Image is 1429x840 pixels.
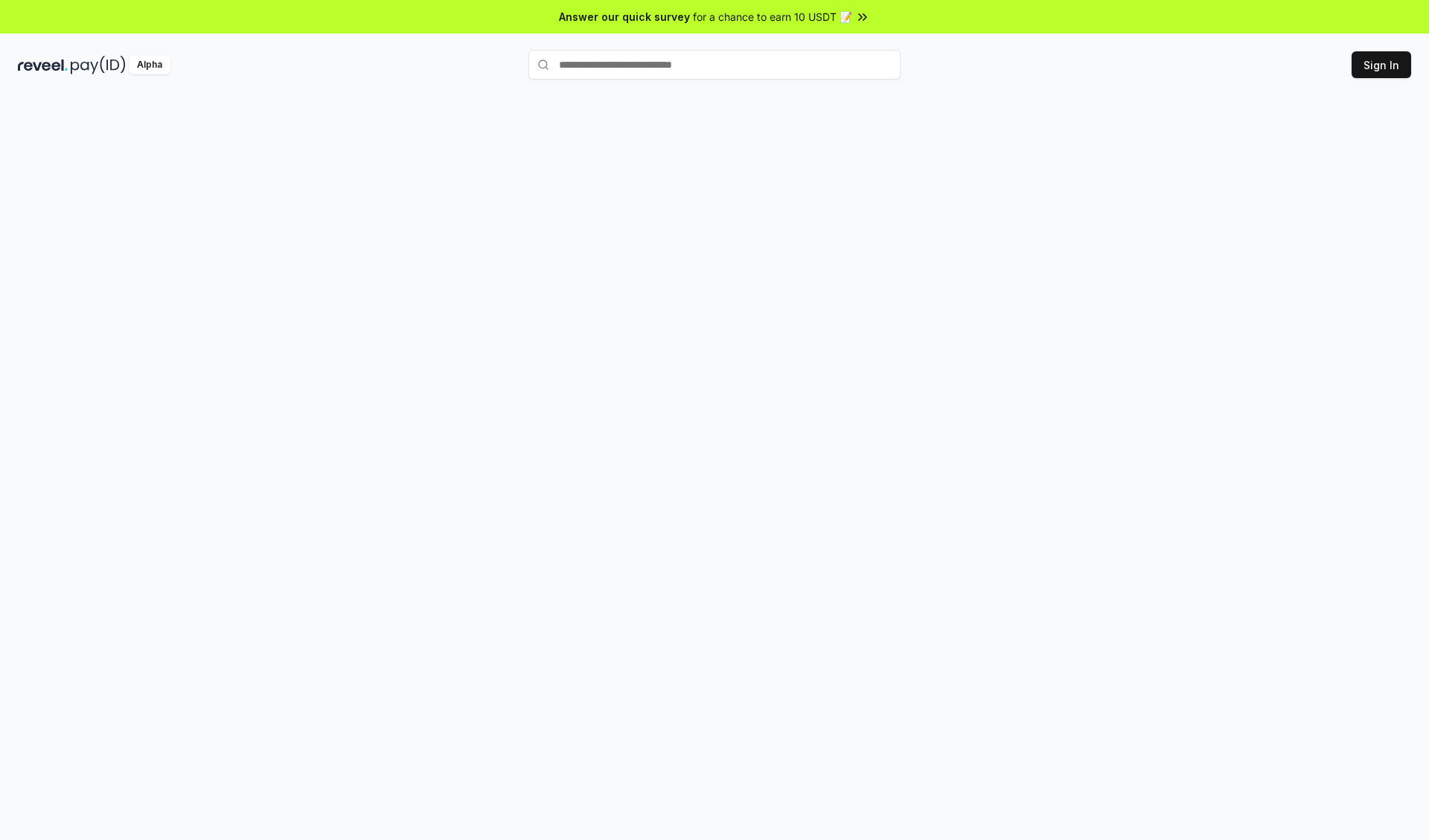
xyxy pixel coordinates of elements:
img: reveel_dark [18,56,68,74]
span: for a chance to earn 10 USDT 📝 [693,9,852,25]
button: Sign In [1352,51,1411,78]
span: Answer our quick survey [559,9,690,25]
div: Alpha [129,56,170,74]
img: pay_id [71,56,126,74]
